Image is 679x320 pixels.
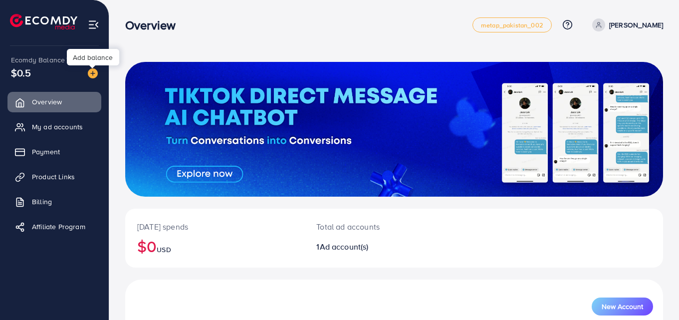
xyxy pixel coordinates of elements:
span: Product Links [32,172,75,182]
p: [DATE] spends [137,221,292,233]
span: Payment [32,147,60,157]
img: logo [10,14,77,29]
a: Overview [7,92,101,112]
a: My ad accounts [7,117,101,137]
h2: 1 [316,242,427,252]
span: $0.5 [11,65,31,80]
iframe: Chat [637,275,672,313]
a: Billing [7,192,101,212]
span: My ad accounts [32,122,83,132]
a: [PERSON_NAME] [588,18,663,31]
h2: $0 [137,237,292,256]
button: New Account [592,298,653,316]
div: Add balance [67,49,119,65]
p: Total ad accounts [316,221,427,233]
span: Ad account(s) [320,241,369,252]
span: Affiliate Program [32,222,85,232]
img: menu [88,19,99,30]
a: Product Links [7,167,101,187]
img: image [88,68,98,78]
a: Payment [7,142,101,162]
span: Ecomdy Balance [11,55,65,65]
span: Overview [32,97,62,107]
span: Billing [32,197,52,207]
a: Affiliate Program [7,217,101,237]
a: metap_pakistan_002 [472,17,552,32]
span: New Account [602,303,643,310]
h3: Overview [125,18,184,32]
span: metap_pakistan_002 [481,22,543,28]
p: [PERSON_NAME] [609,19,663,31]
span: USD [157,245,171,255]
